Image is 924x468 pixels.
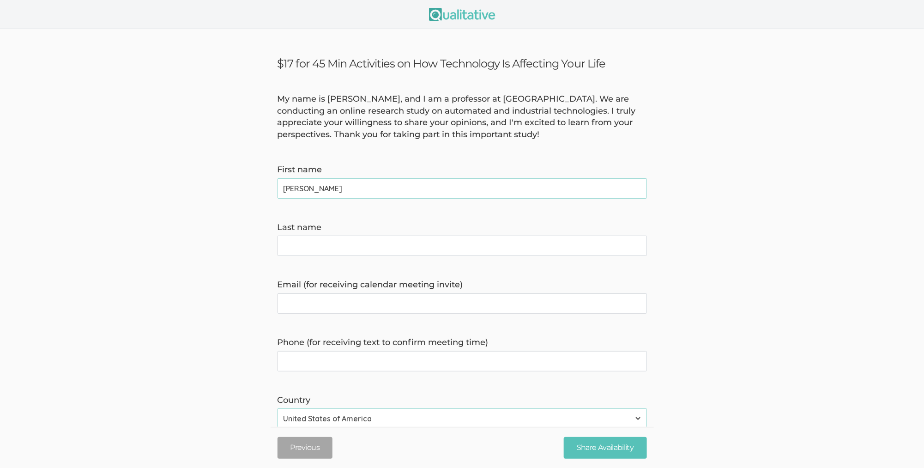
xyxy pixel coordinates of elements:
button: Previous [278,437,333,459]
div: My name is [PERSON_NAME], and I am a professor at [GEOGRAPHIC_DATA]. We are conducting an online ... [271,93,654,141]
img: Qualitative [429,8,495,21]
input: Share Availability [564,437,646,459]
label: Email (for receiving calendar meeting invite) [278,279,647,291]
label: First name [278,164,647,176]
label: Country [278,395,647,407]
label: Phone (for receiving text to confirm meeting time) [278,337,647,349]
label: Last name [278,222,647,234]
h3: $17 for 45 Min Activities on How Technology Is Affecting Your Life [278,57,647,70]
